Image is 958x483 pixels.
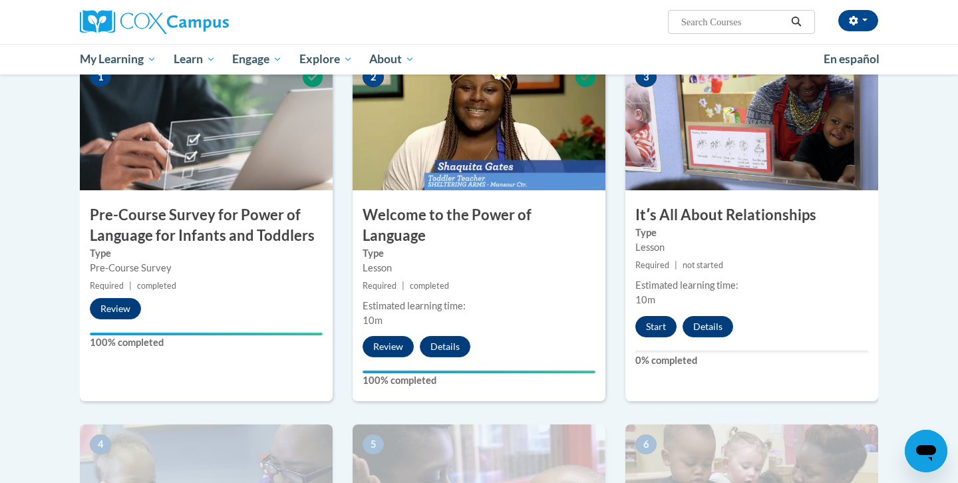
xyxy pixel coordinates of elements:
[683,316,733,337] button: Details
[291,44,361,75] a: Explore
[363,315,383,326] span: 10m
[363,246,595,261] label: Type
[635,353,868,368] label: 0% completed
[680,14,786,30] input: Search Courses
[675,260,677,270] span: |
[71,44,165,75] a: My Learning
[90,298,141,319] button: Review
[299,51,353,67] span: Explore
[410,281,449,291] span: completed
[420,336,470,357] button: Details
[363,373,595,388] label: 100% completed
[232,51,282,67] span: Engage
[369,51,414,67] span: About
[363,371,595,373] div: Your progress
[80,10,229,34] img: Cox Campus
[165,44,224,75] a: Learn
[838,10,878,31] button: Account Settings
[363,281,397,291] span: Required
[635,226,868,240] label: Type
[90,281,124,291] span: Required
[60,44,898,75] div: Main menu
[363,336,414,357] button: Review
[625,57,878,190] img: Course Image
[635,67,657,87] span: 3
[353,205,605,246] h3: Welcome to the Power of Language
[905,430,947,472] iframe: Button to launch messaging window
[815,45,888,73] a: En español
[363,261,595,275] div: Lesson
[402,281,404,291] span: |
[635,240,868,255] div: Lesson
[224,44,291,75] a: Engage
[635,278,868,293] div: Estimated learning time:
[137,281,176,291] span: completed
[90,434,111,454] span: 4
[174,51,216,67] span: Learn
[80,205,333,246] h3: Pre-Course Survey for Power of Language for Infants and Toddlers
[353,57,605,190] img: Course Image
[635,260,669,270] span: Required
[363,67,384,87] span: 2
[363,299,595,313] div: Estimated learning time:
[683,260,723,270] span: not started
[363,434,384,454] span: 5
[625,205,878,226] h3: Itʹs All About Relationships
[80,57,333,190] img: Course Image
[786,14,806,30] button: Search
[80,10,333,34] a: Cox Campus
[635,316,677,337] button: Start
[824,52,879,66] span: En español
[129,281,132,291] span: |
[361,44,424,75] a: About
[635,294,655,305] span: 10m
[90,335,323,350] label: 100% completed
[90,261,323,275] div: Pre-Course Survey
[90,246,323,261] label: Type
[80,51,156,67] span: My Learning
[635,434,657,454] span: 6
[90,67,111,87] span: 1
[90,333,323,335] div: Your progress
